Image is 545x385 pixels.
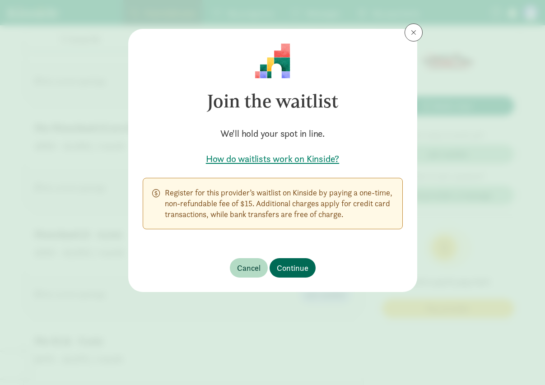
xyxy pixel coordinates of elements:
[230,258,268,278] button: Cancel
[143,127,403,140] h5: We'll hold your spot in line.
[237,262,261,274] span: Cancel
[165,187,393,220] p: Register for this provider’s waitlist on Kinside by paying a one-time, non-refundable fee of $15....
[270,258,316,278] button: Continue
[143,79,403,124] h3: Join the waitlist
[277,262,308,274] span: Continue
[143,153,403,165] a: How do waitlists work on Kinside?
